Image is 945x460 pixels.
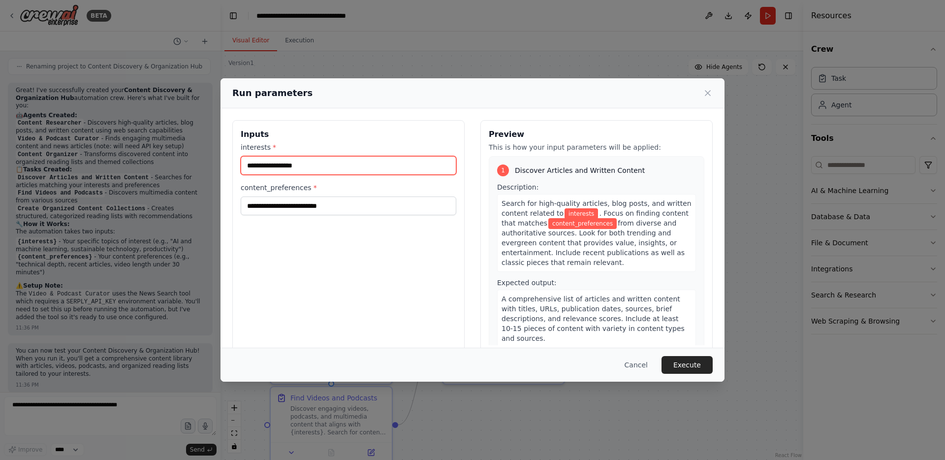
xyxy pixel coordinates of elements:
[241,129,456,140] h3: Inputs
[502,209,689,227] span: . Focus on finding content that matches
[515,165,645,175] span: Discover Articles and Written Content
[241,183,456,193] label: content_preferences
[661,356,713,374] button: Execute
[489,129,704,140] h3: Preview
[502,199,692,217] span: Search for high-quality articles, blog posts, and written content related to
[232,86,313,100] h2: Run parameters
[548,218,617,229] span: Variable: content_preferences
[502,295,685,342] span: A comprehensive list of articles and written content with titles, URLs, publication dates, source...
[565,208,598,219] span: Variable: interests
[502,219,685,266] span: from diverse and authoritative sources. Look for both trending and evergreen content that provide...
[497,164,509,176] div: 1
[489,142,704,152] p: This is how your input parameters will be applied:
[241,142,456,152] label: interests
[497,183,538,191] span: Description:
[497,279,557,287] span: Expected output:
[617,356,656,374] button: Cancel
